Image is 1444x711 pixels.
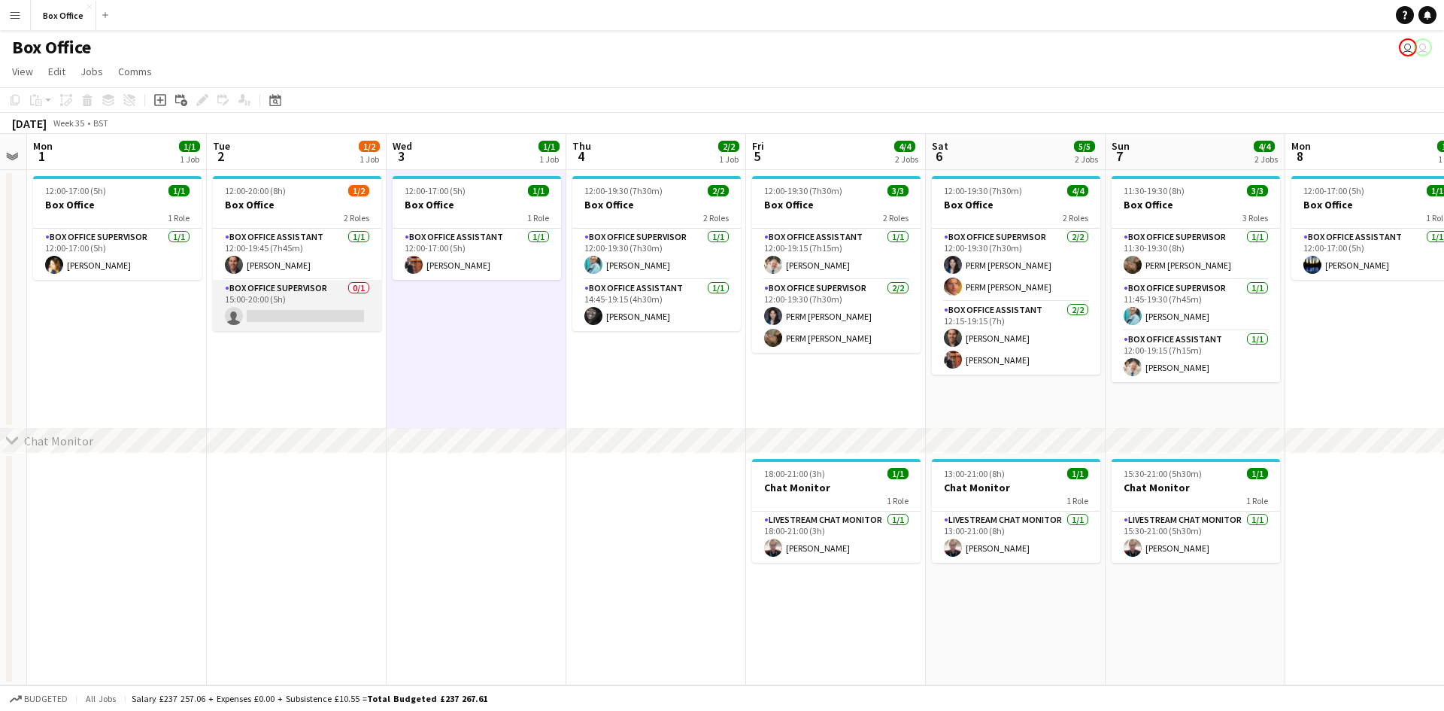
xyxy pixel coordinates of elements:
app-job-card: 12:00-19:30 (7h30m)3/3Box Office2 RolesBox Office Assistant1/112:00-19:15 (7h15m)[PERSON_NAME]Box... [752,176,921,353]
span: 1/1 [168,185,190,196]
app-job-card: 12:00-19:30 (7h30m)4/4Box Office2 RolesBox Office Supervisor2/212:00-19:30 (7h30m)PERM [PERSON_NA... [932,176,1100,375]
app-card-role: Box Office Supervisor1/112:00-19:30 (7h30m)[PERSON_NAME] [572,229,741,280]
app-card-role: Livestream Chat Monitor1/113:00-21:00 (8h)[PERSON_NAME] [932,512,1100,563]
app-job-card: 12:00-19:30 (7h30m)2/2Box Office2 RolesBox Office Supervisor1/112:00-19:30 (7h30m)[PERSON_NAME]Bo... [572,176,741,331]
app-job-card: 11:30-19:30 (8h)3/3Box Office3 RolesBox Office Supervisor1/111:30-19:30 (8h)PERM [PERSON_NAME]Box... [1112,176,1280,382]
span: 5/5 [1074,141,1095,152]
span: 4/4 [1254,141,1275,152]
h3: Box Office [393,198,561,211]
app-card-role: Box Office Assistant1/112:00-19:15 (7h15m)[PERSON_NAME] [1112,331,1280,382]
button: Budgeted [8,691,70,707]
app-card-role: Livestream Chat Monitor1/118:00-21:00 (3h)[PERSON_NAME] [752,512,921,563]
span: 2/2 [718,141,739,152]
span: Total Budgeted £237 267.61 [367,693,487,704]
span: 3/3 [887,185,909,196]
h3: Chat Monitor [752,481,921,494]
div: Salary £237 257.06 + Expenses £0.00 + Subsistence £10.55 = [132,693,487,704]
span: 7 [1109,147,1130,165]
span: All jobs [83,693,119,704]
a: Comms [112,62,158,81]
span: 1 [31,147,53,165]
app-card-role: Livestream Chat Monitor1/115:30-21:00 (5h30m)[PERSON_NAME] [1112,512,1280,563]
div: [DATE] [12,116,47,131]
a: Jobs [74,62,109,81]
span: 1 Role [1246,495,1268,506]
span: Tue [213,139,230,153]
app-job-card: 12:00-20:00 (8h)1/2Box Office2 RolesBox Office Assistant1/112:00-19:45 (7h45m)[PERSON_NAME]Box Of... [213,176,381,331]
span: 1/1 [538,141,560,152]
app-card-role: Box Office Supervisor2/212:00-19:30 (7h30m)PERM [PERSON_NAME]PERM [PERSON_NAME] [932,229,1100,302]
h1: Box Office [12,36,91,59]
div: BST [93,117,108,129]
span: 1/1 [528,185,549,196]
span: Wed [393,139,412,153]
app-user-avatar: Millie Haldane [1399,38,1417,56]
app-job-card: 15:30-21:00 (5h30m)1/1Chat Monitor1 RoleLivestream Chat Monitor1/115:30-21:00 (5h30m)[PERSON_NAME] [1112,459,1280,563]
div: 1 Job [719,153,739,165]
span: 3 [390,147,412,165]
app-job-card: 12:00-17:00 (5h)1/1Box Office1 RoleBox Office Supervisor1/112:00-17:00 (5h)[PERSON_NAME] [33,176,202,280]
span: Sat [932,139,948,153]
span: 4/4 [1067,185,1088,196]
span: 2 [211,147,230,165]
span: 12:00-17:00 (5h) [45,185,106,196]
app-job-card: 13:00-21:00 (8h)1/1Chat Monitor1 RoleLivestream Chat Monitor1/113:00-21:00 (8h)[PERSON_NAME] [932,459,1100,563]
h3: Box Office [1112,198,1280,211]
a: Edit [42,62,71,81]
span: 2 Roles [344,212,369,223]
span: Fri [752,139,764,153]
h3: Box Office [33,198,202,211]
app-card-role: Box Office Assistant1/112:00-19:45 (7h45m)[PERSON_NAME] [213,229,381,280]
span: 4/4 [894,141,915,152]
span: Budgeted [24,694,68,704]
span: 18:00-21:00 (3h) [764,468,825,479]
span: 1/2 [348,185,369,196]
span: 2 Roles [883,212,909,223]
button: Box Office [31,1,96,30]
span: Thu [572,139,591,153]
span: 1/1 [887,468,909,479]
span: 1 Role [168,212,190,223]
app-user-avatar: Millie Haldane [1414,38,1432,56]
span: 1 Role [1066,495,1088,506]
span: 11:30-19:30 (8h) [1124,185,1185,196]
span: 13:00-21:00 (8h) [944,468,1005,479]
h3: Box Office [932,198,1100,211]
span: 8 [1289,147,1311,165]
span: 12:00-17:00 (5h) [1303,185,1364,196]
app-card-role: Box Office Supervisor2/212:00-19:30 (7h30m)PERM [PERSON_NAME]PERM [PERSON_NAME] [752,280,921,353]
div: 2 Jobs [1254,153,1278,165]
span: 3/3 [1247,185,1268,196]
div: 2 Jobs [895,153,918,165]
span: 6 [930,147,948,165]
span: 1/1 [1067,468,1088,479]
h3: Box Office [213,198,381,211]
div: Chat Monitor [24,433,93,448]
span: 12:00-19:30 (7h30m) [584,185,663,196]
span: 1/1 [179,141,200,152]
app-card-role: Box Office Supervisor1/111:45-19:30 (7h45m)[PERSON_NAME] [1112,280,1280,331]
span: Jobs [80,65,103,78]
span: 12:00-17:00 (5h) [405,185,466,196]
app-card-role: Box Office Assistant2/212:15-19:15 (7h)[PERSON_NAME][PERSON_NAME] [932,302,1100,375]
h3: Box Office [572,198,741,211]
span: Comms [118,65,152,78]
span: 2 Roles [703,212,729,223]
span: 5 [750,147,764,165]
span: Sun [1112,139,1130,153]
div: 1 Job [359,153,379,165]
app-card-role: Box Office Assistant1/112:00-19:15 (7h15m)[PERSON_NAME] [752,229,921,280]
span: Week 35 [50,117,87,129]
h3: Chat Monitor [932,481,1100,494]
app-job-card: 18:00-21:00 (3h)1/1Chat Monitor1 RoleLivestream Chat Monitor1/118:00-21:00 (3h)[PERSON_NAME] [752,459,921,563]
app-job-card: 12:00-17:00 (5h)1/1Box Office1 RoleBox Office Assistant1/112:00-17:00 (5h)[PERSON_NAME] [393,176,561,280]
div: 1 Job [180,153,199,165]
span: 12:00-19:30 (7h30m) [764,185,842,196]
div: 2 Jobs [1075,153,1098,165]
